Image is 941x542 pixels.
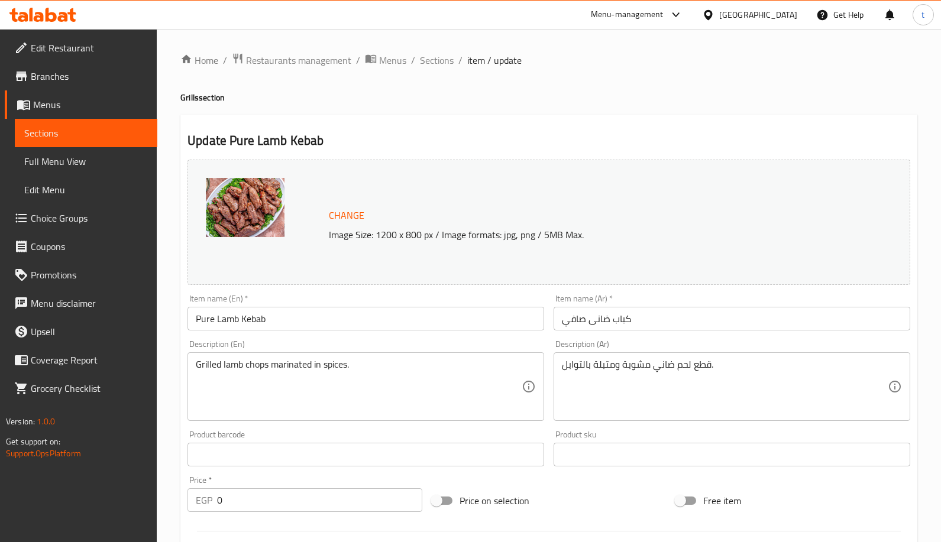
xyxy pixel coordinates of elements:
input: Please enter product barcode [187,443,544,466]
span: Menu disclaimer [31,296,148,310]
a: Home [180,53,218,67]
span: Coupons [31,239,148,254]
img: mmw_638601605287833292 [206,178,284,237]
a: Sections [420,53,454,67]
span: Branches [31,69,148,83]
span: Sections [24,126,148,140]
a: Menu disclaimer [5,289,157,317]
span: Full Menu View [24,154,148,168]
span: Menus [379,53,406,67]
a: Support.OpsPlatform [6,446,81,461]
li: / [411,53,415,67]
span: Change [329,207,364,224]
input: Please enter product sku [554,443,910,466]
input: Enter name Ar [554,307,910,330]
textarea: Grilled lamb chops marinated in spices. [196,359,522,415]
span: Upsell [31,324,148,339]
input: Enter name En [187,307,544,330]
a: Edit Menu [15,176,157,204]
a: Choice Groups [5,204,157,232]
span: Grocery Checklist [31,381,148,395]
li: / [223,53,227,67]
a: Restaurants management [232,53,351,68]
a: Menus [365,53,406,68]
a: Grocery Checklist [5,374,157,403]
div: Menu-management [591,8,664,22]
nav: breadcrumb [180,53,917,68]
a: Sections [15,119,157,147]
textarea: قطع لحم ضاني مشوبة ومتبلة بالتوابل. [562,359,888,415]
span: Free item [703,494,741,508]
span: Edit Restaurant [31,41,148,55]
div: [GEOGRAPHIC_DATA] [719,8,797,21]
span: Promotions [31,268,148,282]
li: / [356,53,360,67]
a: Promotions [5,261,157,289]
a: Coupons [5,232,157,261]
a: Full Menu View [15,147,157,176]
span: Coverage Report [31,353,148,367]
span: 1.0.0 [37,414,55,429]
span: item / update [467,53,522,67]
span: Version: [6,414,35,429]
a: Upsell [5,317,157,346]
button: Change [324,203,369,228]
h2: Update Pure Lamb Kebab [187,132,910,150]
a: Coverage Report [5,346,157,374]
span: Menus [33,98,148,112]
a: Menus [5,90,157,119]
span: Price on selection [460,494,529,508]
a: Edit Restaurant [5,34,157,62]
span: Restaurants management [246,53,351,67]
span: t [921,8,924,21]
span: Get support on: [6,434,60,449]
input: Please enter price [217,488,422,512]
span: Choice Groups [31,211,148,225]
li: / [458,53,463,67]
p: Image Size: 1200 x 800 px / Image formats: jpg, png / 5MB Max. [324,228,839,242]
p: EGP [196,493,212,507]
h4: Grills section [180,92,917,103]
a: Branches [5,62,157,90]
span: Edit Menu [24,183,148,197]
